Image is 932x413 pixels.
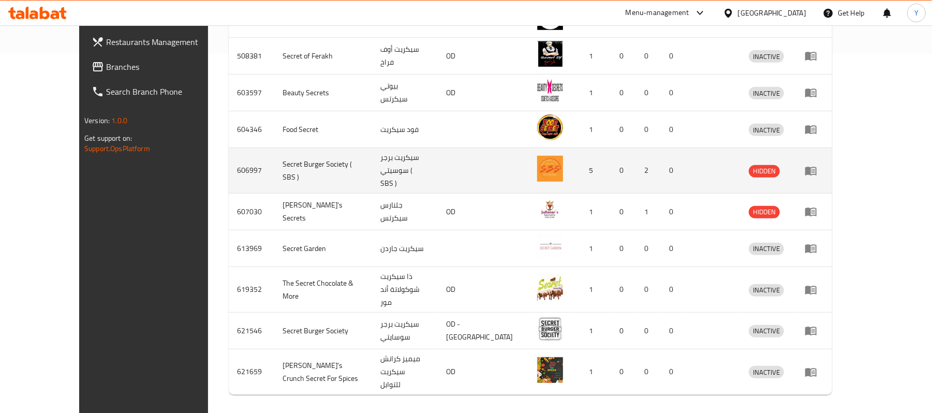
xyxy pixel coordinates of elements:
[575,349,612,395] td: 1
[749,165,780,177] span: HIDDEN
[612,75,637,111] td: 0
[575,313,612,349] td: 1
[438,349,529,395] td: OD
[537,78,563,104] img: Beauty Secrets
[84,114,110,127] span: Version:
[274,267,372,313] td: The Secret Chocolate & More
[661,313,686,349] td: 0
[637,111,661,148] td: 0
[637,349,661,395] td: 0
[749,366,784,378] span: INACTIVE
[575,75,612,111] td: 1
[637,194,661,230] td: 1
[637,148,661,194] td: 2
[637,75,661,111] td: 0
[661,75,686,111] td: 0
[438,38,529,75] td: OD
[229,38,274,75] td: 508381
[274,111,372,148] td: Food Secret
[575,267,612,313] td: 1
[106,85,227,98] span: Search Branch Phone
[106,36,227,48] span: Restaurants Management
[438,194,529,230] td: OD
[83,54,235,79] a: Branches
[106,61,227,73] span: Branches
[229,267,274,313] td: 619352
[805,123,824,136] div: Menu
[229,349,274,395] td: 621659
[229,75,274,111] td: 603597
[612,148,637,194] td: 0
[612,194,637,230] td: 0
[805,242,824,255] div: Menu
[372,148,438,194] td: سيكريت برجر سوسيتي ( SBS )
[372,111,438,148] td: فود سيكريت
[749,284,784,297] div: INACTIVE
[438,267,529,313] td: OD
[749,87,784,99] span: INACTIVE
[438,313,529,349] td: OD - [GEOGRAPHIC_DATA]
[537,197,563,223] img: Jullanar's Secrets
[749,325,784,337] div: INACTIVE
[749,165,780,178] div: HIDDEN
[612,111,637,148] td: 0
[749,243,784,255] span: INACTIVE
[637,267,661,313] td: 0
[537,41,563,67] img: Secret of Ferakh
[805,86,824,99] div: Menu
[537,114,563,140] img: Food Secret
[805,366,824,378] div: Menu
[575,194,612,230] td: 1
[749,50,784,63] div: INACTIVE
[805,50,824,62] div: Menu
[661,38,686,75] td: 0
[637,38,661,75] td: 0
[612,349,637,395] td: 0
[749,284,784,296] span: INACTIVE
[229,194,274,230] td: 607030
[575,230,612,267] td: 1
[537,233,563,259] img: Secret Garden
[661,148,686,194] td: 0
[372,194,438,230] td: جلنارس سيكرتس
[372,349,438,395] td: ميميز كرانش سيكريت للتوابل
[274,313,372,349] td: Secret Burger Society
[575,38,612,75] td: 1
[537,156,563,182] img: Secret Burger Society ( SBS )
[372,267,438,313] td: ذا سيكريت شوكولاتة أند مور
[661,111,686,148] td: 0
[749,206,780,218] span: HIDDEN
[84,142,150,155] a: Support.OpsPlatform
[229,111,274,148] td: 604346
[661,349,686,395] td: 0
[575,148,612,194] td: 5
[805,325,824,337] div: Menu
[805,165,824,177] div: Menu
[537,316,563,342] img: Secret Burger Society
[749,124,784,136] span: INACTIVE
[914,7,919,19] span: Y
[661,194,686,230] td: 0
[274,38,372,75] td: Secret of Ferakh
[229,313,274,349] td: 621546
[274,230,372,267] td: Secret Garden
[83,79,235,104] a: Search Branch Phone
[229,230,274,267] td: 613969
[274,75,372,111] td: Beauty Secrets
[229,148,274,194] td: 606997
[84,131,132,145] span: Get support on:
[661,230,686,267] td: 0
[749,51,784,63] span: INACTIVE
[661,267,686,313] td: 0
[637,313,661,349] td: 0
[274,148,372,194] td: Secret Burger Society ( SBS )
[626,7,689,19] div: Menu-management
[749,366,784,378] div: INACTIVE
[537,275,563,301] img: The Secret Chocolate & More
[749,325,784,337] span: INACTIVE
[612,267,637,313] td: 0
[805,284,824,296] div: Menu
[274,194,372,230] td: [PERSON_NAME]'s Secrets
